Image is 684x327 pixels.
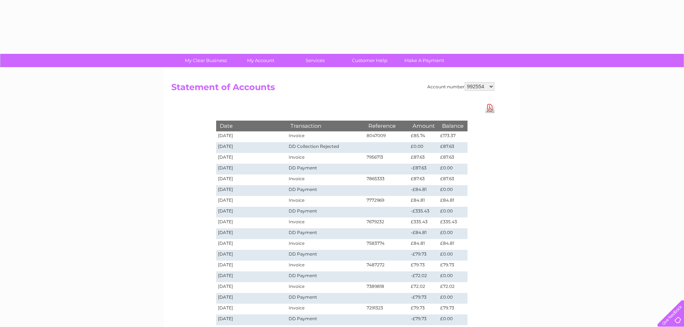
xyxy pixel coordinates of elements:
td: £72.02 [409,282,438,293]
td: 7865333 [365,174,409,185]
td: [DATE] [216,196,287,207]
td: 7679232 [365,218,409,228]
td: Invoice [287,153,364,164]
a: Download Pdf [485,103,494,113]
td: [DATE] [216,239,287,250]
td: -£79.73 [409,314,438,325]
td: £84.81 [438,239,467,250]
th: Balance [438,121,467,131]
td: 7956713 [365,153,409,164]
td: [DATE] [216,261,287,271]
td: 8047009 [365,131,409,142]
td: £84.81 [409,239,438,250]
td: 7291323 [365,304,409,314]
td: DD Payment [287,185,364,196]
td: [DATE] [216,185,287,196]
td: £79.73 [409,304,438,314]
td: £72.02 [438,282,467,293]
td: £0.00 [438,314,467,325]
th: Transaction [287,121,364,131]
td: [DATE] [216,250,287,261]
td: [DATE] [216,271,287,282]
td: -£87.63 [409,164,438,174]
td: Invoice [287,239,364,250]
td: £0.00 [438,271,467,282]
td: [DATE] [216,304,287,314]
td: DD Payment [287,250,364,261]
td: £79.73 [409,261,438,271]
td: [DATE] [216,142,287,153]
td: £0.00 [438,250,467,261]
td: £79.73 [438,304,467,314]
td: £173.37 [438,131,467,142]
td: £87.63 [409,174,438,185]
div: Account number [427,82,494,91]
td: -£79.73 [409,293,438,304]
td: £87.63 [409,153,438,164]
td: Invoice [287,282,364,293]
td: DD Payment [287,293,364,304]
td: -£79.73 [409,250,438,261]
td: £87.63 [438,142,467,153]
th: Date [216,121,287,131]
td: 7487272 [365,261,409,271]
td: [DATE] [216,131,287,142]
td: DD Payment [287,314,364,325]
td: Invoice [287,131,364,142]
td: £79.73 [438,261,467,271]
a: My Clear Business [176,54,236,67]
td: [DATE] [216,174,287,185]
td: £0.00 [438,293,467,304]
td: 7772969 [365,196,409,207]
td: £335.43 [438,218,467,228]
td: 7583774 [365,239,409,250]
td: £335.43 [409,218,438,228]
td: DD Collection Rejected [287,142,364,153]
td: -£84.81 [409,228,438,239]
td: £85.74 [409,131,438,142]
td: £87.63 [438,153,467,164]
td: Invoice [287,261,364,271]
td: £0.00 [438,207,467,218]
td: -£84.81 [409,185,438,196]
td: DD Payment [287,207,364,218]
td: £0.00 [409,142,438,153]
td: £0.00 [438,164,467,174]
td: Invoice [287,304,364,314]
td: [DATE] [216,282,287,293]
td: DD Payment [287,164,364,174]
td: [DATE] [216,218,287,228]
td: Invoice [287,196,364,207]
td: £84.81 [409,196,438,207]
a: Customer Help [340,54,399,67]
h2: Statement of Accounts [171,82,494,96]
td: Invoice [287,174,364,185]
td: £0.00 [438,185,467,196]
td: 7389818 [365,282,409,293]
td: [DATE] [216,314,287,325]
td: [DATE] [216,293,287,304]
td: Invoice [287,218,364,228]
td: [DATE] [216,153,287,164]
td: [DATE] [216,228,287,239]
a: Make A Payment [395,54,454,67]
td: £0.00 [438,228,467,239]
td: [DATE] [216,207,287,218]
td: £87.63 [438,174,467,185]
th: Reference [365,121,409,131]
td: -£335.43 [409,207,438,218]
td: DD Payment [287,228,364,239]
th: Amount [409,121,438,131]
td: DD Payment [287,271,364,282]
a: My Account [231,54,290,67]
td: -£72.02 [409,271,438,282]
a: Services [285,54,345,67]
td: £84.81 [438,196,467,207]
td: [DATE] [216,164,287,174]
